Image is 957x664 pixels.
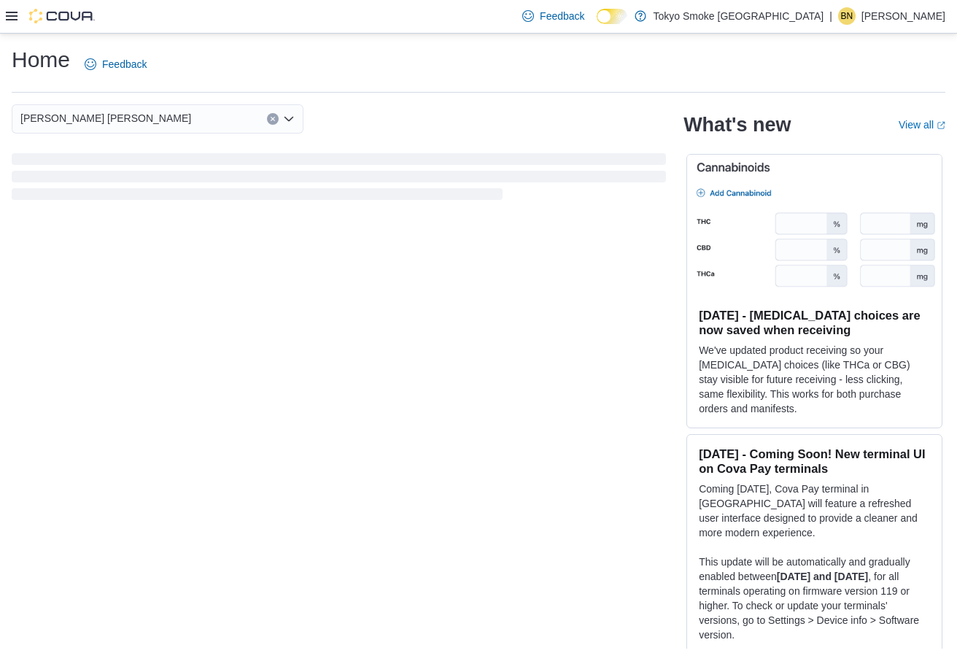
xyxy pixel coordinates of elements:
[699,555,930,642] p: This update will be automatically and gradually enabled between , for all terminals operating on ...
[597,24,597,25] span: Dark Mode
[516,1,590,31] a: Feedback
[79,50,152,79] a: Feedback
[841,7,853,25] span: BN
[12,156,666,203] span: Loading
[829,7,832,25] p: |
[861,7,945,25] p: [PERSON_NAME]
[29,9,95,23] img: Cova
[699,343,930,416] p: We've updated product receiving so your [MEDICAL_DATA] choices (like THCa or CBG) stay visible fo...
[683,113,791,136] h2: What's new
[699,308,930,337] h3: [DATE] - [MEDICAL_DATA] choices are now saved when receiving
[597,9,627,24] input: Dark Mode
[699,482,930,540] p: Coming [DATE], Cova Pay terminal in [GEOGRAPHIC_DATA] will feature a refreshed user interface des...
[540,9,584,23] span: Feedback
[777,571,868,582] strong: [DATE] and [DATE]
[12,45,70,74] h1: Home
[283,113,295,125] button: Open list of options
[899,119,945,131] a: View allExternal link
[937,121,945,130] svg: External link
[699,447,930,476] h3: [DATE] - Coming Soon! New terminal UI on Cova Pay terminals
[20,109,191,127] span: [PERSON_NAME] [PERSON_NAME]
[838,7,856,25] div: Brianna Nesbitt
[654,7,824,25] p: Tokyo Smoke [GEOGRAPHIC_DATA]
[267,113,279,125] button: Clear input
[102,57,147,72] span: Feedback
